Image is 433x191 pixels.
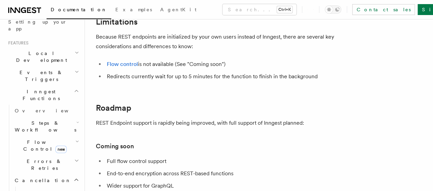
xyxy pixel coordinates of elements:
button: Inngest Functions [5,85,80,105]
button: Steps & Workflows [12,117,80,136]
a: Flow control [107,61,138,67]
span: Events & Triggers [5,69,75,83]
span: Inngest Functions [5,88,74,102]
button: Errors & Retries [12,155,80,174]
button: Events & Triggers [5,66,80,85]
a: Limitations [96,17,138,27]
a: Setting up your app [5,16,80,35]
span: Errors & Retries [12,158,74,172]
span: Flow Control [12,139,75,152]
a: Coming soon [96,141,134,151]
span: Documentation [51,7,107,12]
span: Setting up your app [8,19,67,31]
a: Roadmap [96,103,131,113]
button: Local Development [5,47,80,66]
a: Documentation [47,2,111,19]
a: Contact sales [352,4,415,15]
p: REST Endpoint support is rapidly being improved, with full support of Inngest planned: [96,118,370,128]
span: AgentKit [160,7,196,12]
span: Features [5,40,28,46]
span: Examples [115,7,152,12]
button: Toggle dark mode [325,5,341,14]
li: Wider support for GraphQL [105,181,370,191]
a: Overview [12,105,80,117]
span: Steps & Workflows [12,120,76,133]
li: Full flow control support [105,156,370,166]
li: End-to-end encryption across REST-based functions [105,169,370,178]
button: Flow Controlnew [12,136,80,155]
p: Because REST endpoints are initialized by your own users instead of Inngest, there are several ke... [96,32,370,51]
a: AgentKit [156,2,201,18]
li: Redirects currently wait for up to 5 minutes for the function to finish in the background [105,72,370,81]
button: Cancellation [12,174,80,187]
li: is not available (See "Coming soon") [105,59,370,69]
button: Search...Ctrl+K [222,4,296,15]
a: Examples [111,2,156,18]
span: new [55,146,67,153]
span: Cancellation [12,177,71,184]
kbd: Ctrl+K [277,6,292,13]
span: Overview [15,108,85,113]
span: Local Development [5,50,75,64]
